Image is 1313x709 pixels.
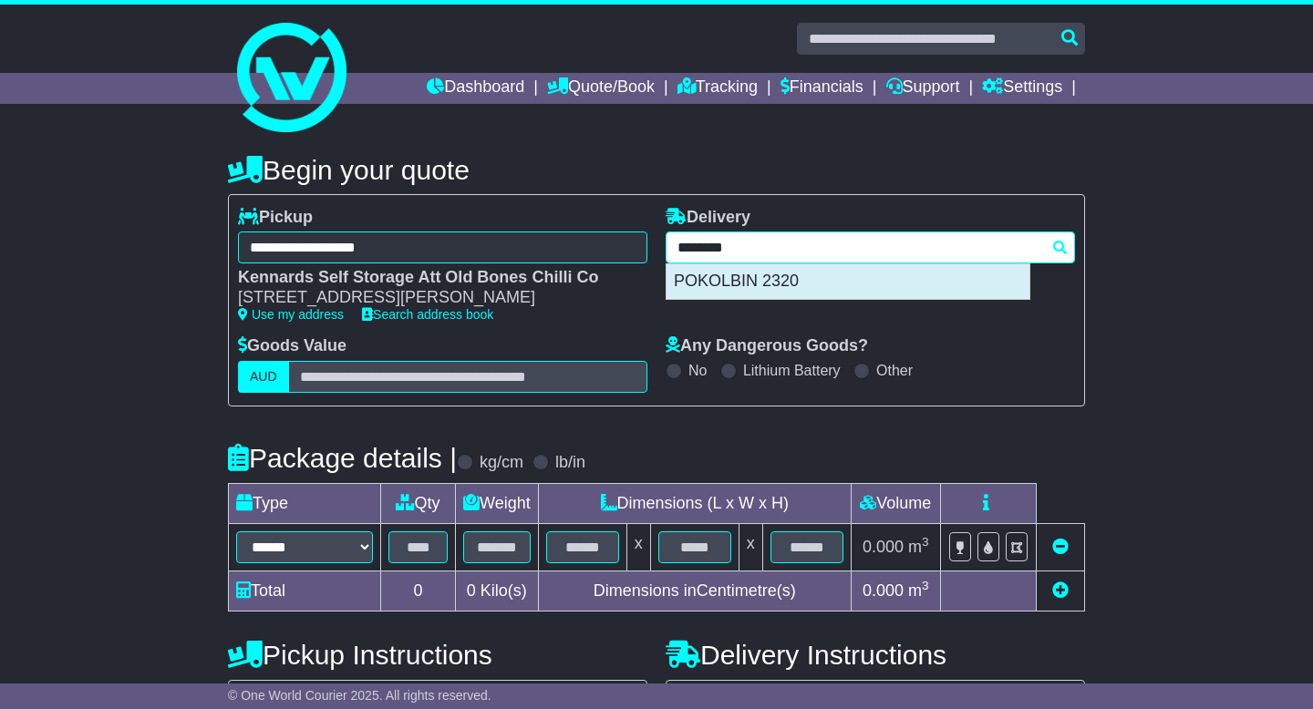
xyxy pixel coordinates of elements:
[781,73,863,104] a: Financials
[538,570,851,611] td: Dimensions in Centimetre(s)
[626,523,650,570] td: x
[228,155,1085,185] h4: Begin your quote
[1052,581,1069,600] a: Add new item
[555,453,585,473] label: lb/in
[886,73,960,104] a: Support
[666,231,1075,263] typeahead: Please provide city
[427,73,524,104] a: Dashboard
[538,483,851,523] td: Dimensions (L x W x H)
[743,362,841,379] label: Lithium Battery
[480,453,523,473] label: kg/cm
[362,307,493,322] a: Search address book
[688,362,707,379] label: No
[908,538,929,556] span: m
[666,640,1085,670] h4: Delivery Instructions
[666,208,750,228] label: Delivery
[381,570,456,611] td: 0
[238,361,289,393] label: AUD
[739,523,762,570] td: x
[229,570,381,611] td: Total
[238,268,629,288] div: Kennards Self Storage Att Old Bones Chilli Co
[229,483,381,523] td: Type
[908,581,929,600] span: m
[467,581,476,600] span: 0
[228,640,647,670] h4: Pickup Instructions
[851,483,940,523] td: Volume
[547,73,655,104] a: Quote/Book
[238,336,346,356] label: Goods Value
[238,288,629,308] div: [STREET_ADDRESS][PERSON_NAME]
[238,307,344,322] a: Use my address
[456,483,539,523] td: Weight
[677,73,758,104] a: Tracking
[863,581,904,600] span: 0.000
[238,208,313,228] label: Pickup
[863,538,904,556] span: 0.000
[228,443,457,473] h4: Package details |
[922,535,929,549] sup: 3
[876,362,913,379] label: Other
[1052,538,1069,556] a: Remove this item
[666,336,868,356] label: Any Dangerous Goods?
[381,483,456,523] td: Qty
[456,570,539,611] td: Kilo(s)
[667,264,1029,299] div: POKOLBIN 2320
[922,579,929,592] sup: 3
[982,73,1062,104] a: Settings
[228,688,491,703] span: © One World Courier 2025. All rights reserved.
